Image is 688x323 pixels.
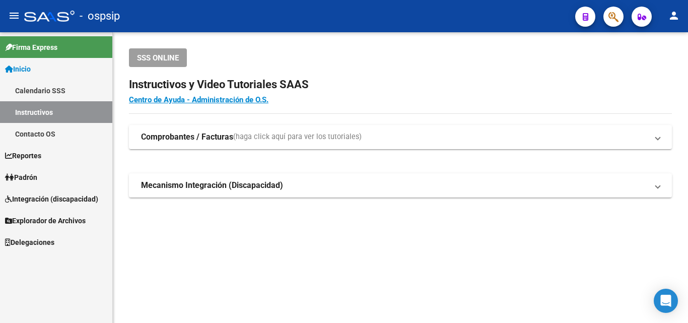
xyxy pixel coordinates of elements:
[233,132,362,143] span: (haga click aquí para ver los tutoriales)
[129,95,268,104] a: Centro de Ayuda - Administración de O.S.
[5,150,41,161] span: Reportes
[129,75,672,94] h2: Instructivos y Video Tutoriales SAAS
[8,10,20,22] mat-icon: menu
[668,10,680,22] mat-icon: person
[654,289,678,313] div: Open Intercom Messenger
[129,48,187,67] button: SSS ONLINE
[137,53,179,62] span: SSS ONLINE
[5,42,57,53] span: Firma Express
[5,237,54,248] span: Delegaciones
[5,63,31,75] span: Inicio
[129,125,672,149] mat-expansion-panel-header: Comprobantes / Facturas(haga click aquí para ver los tutoriales)
[5,172,37,183] span: Padrón
[5,193,98,205] span: Integración (discapacidad)
[141,180,283,191] strong: Mecanismo Integración (Discapacidad)
[5,215,86,226] span: Explorador de Archivos
[80,5,120,27] span: - ospsip
[141,132,233,143] strong: Comprobantes / Facturas
[129,173,672,198] mat-expansion-panel-header: Mecanismo Integración (Discapacidad)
